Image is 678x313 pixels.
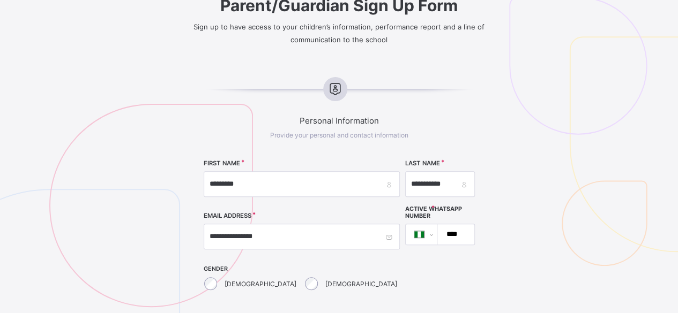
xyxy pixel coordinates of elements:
[405,159,440,167] label: LAST NAME
[193,22,485,44] span: Sign up to have access to your children’s information, performance report and a line of communica...
[270,131,408,139] span: Provide your personal and contact information
[204,212,251,219] label: EMAIL ADDRESS
[169,116,509,126] span: Personal Information
[405,205,475,219] label: Active WhatsApp Number
[204,265,400,272] span: GENDER
[325,280,397,288] label: [DEMOGRAPHIC_DATA]
[225,280,296,288] label: [DEMOGRAPHIC_DATA]
[204,159,240,167] label: FIRST NAME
